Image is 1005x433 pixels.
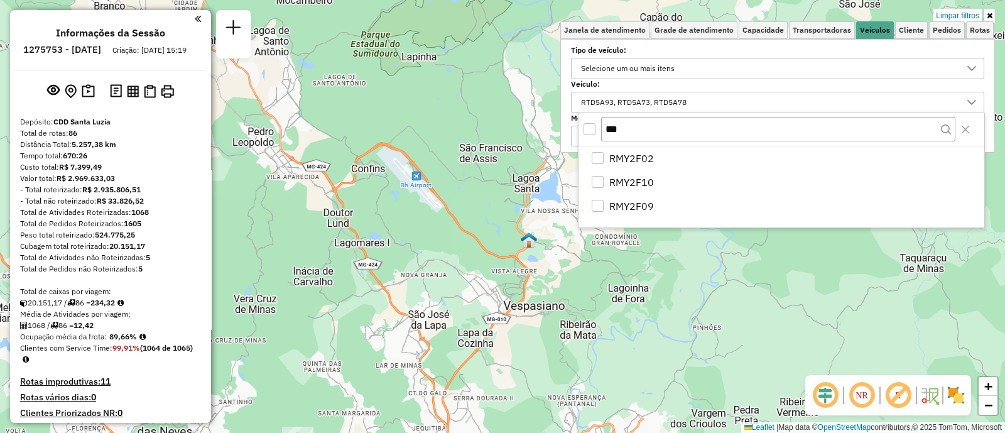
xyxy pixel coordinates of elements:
em: Rotas cross docking consideradas [23,356,29,363]
span: Grade de atendimento [655,26,734,34]
button: Painel de Sugestão [79,82,97,101]
div: - Total não roteirizado: [20,195,201,207]
i: Meta Caixas/viagem: 196,56 Diferença: 37,76 [117,299,124,307]
div: Total de Pedidos não Roteirizados: [20,263,201,275]
span: Veículos [860,26,890,34]
div: Depósito: [20,116,201,128]
strong: 89,66% [109,332,137,341]
span: Transportadoras [793,26,851,34]
span: Janela de atendimento [564,26,646,34]
a: Leaflet [744,423,774,432]
span: Ocultar deslocamento [810,380,840,410]
strong: 1605 [124,219,141,228]
button: Centralizar mapa no depósito ou ponto de apoio [62,82,79,101]
span: Clientes com Service Time: [20,343,112,353]
div: RTD5A93, RTD5A73, RTD5A78 [577,92,691,112]
div: Valor total: [20,173,201,184]
h4: Rotas improdutivas: [20,376,201,387]
span: RMY2F09 [609,199,654,214]
span: | [776,423,778,432]
button: Close [955,119,975,140]
div: Total de caixas por viagem: [20,286,201,297]
span: Rotas [970,26,990,34]
strong: 1068 [131,207,149,217]
div: All items unselected [584,123,595,135]
span: + [984,378,992,394]
div: Total de Pedidos Roteirizados: [20,218,201,229]
span: − [984,397,992,413]
a: OpenStreetMap [818,423,871,432]
button: Imprimir Rotas [158,82,177,101]
div: Peso total roteirizado: [20,229,201,241]
h6: 1275753 - [DATE] [23,44,101,55]
div: Total de Atividades Roteirizadas: [20,207,201,218]
button: Logs desbloquear sessão [107,82,124,101]
a: Zoom in [979,377,997,396]
div: - Total roteirizado: [20,184,201,195]
div: Selecione um ou mais itens [577,58,679,79]
a: Ocultar filtros [984,9,995,23]
img: Exibir/Ocultar setores [946,385,966,405]
strong: R$ 2.969.633,03 [57,173,115,183]
strong: 0 [91,392,96,403]
button: Visualizar relatório de Roteirização [124,82,141,99]
i: Total de rotas [50,322,58,329]
li: RMY2F10 [584,170,984,194]
div: Criação: [DATE] 15:19 [107,45,192,56]
div: Tempo total: [20,150,201,162]
strong: 524.775,25 [95,230,135,239]
strong: 670:26 [63,151,87,160]
a: Clique aqui para minimizar o painel [195,11,201,26]
a: Limpar filtros [933,9,982,23]
span: RMY2F10 [609,175,654,190]
em: Média calculada utilizando a maior ocupação (%Peso ou %Cubagem) de cada rota da sessão. Rotas cro... [139,333,146,341]
a: Nova sessão e pesquisa [221,15,246,43]
div: Média de Atividades por viagem: [20,309,201,320]
h4: Informações da Sessão [56,27,165,39]
button: Visualizar Romaneio [141,82,158,101]
strong: R$ 7.399,49 [59,162,102,172]
div: Map data © contributors,© 2025 TomTom, Microsoft [741,422,1005,433]
span: Cliente [899,26,924,34]
i: Total de rotas [67,299,75,307]
img: PA Lagoa Santa [521,232,537,248]
strong: 5 [138,264,143,273]
div: Cubagem total roteirizado: [20,241,201,252]
div: 1068 / 86 = [20,320,201,331]
ul: Option List [579,146,984,217]
button: Exibir sessão original [45,81,62,101]
span: Exibir rótulo [883,380,913,410]
h4: Clientes Priorizados NR: [20,408,201,419]
label: Tipo de veículo: [571,45,984,56]
strong: R$ 2.935.806,51 [82,185,141,194]
strong: 99,91% [112,343,140,353]
div: Selecione um ou mais itens [577,126,679,146]
span: Pedidos [933,26,961,34]
strong: R$ 33.826,52 [97,196,144,206]
span: Capacidade [742,26,784,34]
strong: 12,42 [73,321,94,330]
div: 20.151,17 / 86 = [20,297,201,309]
strong: 20.151,17 [109,241,145,251]
label: Veículo: [571,79,984,90]
i: Cubagem total roteirizado [20,299,28,307]
div: Custo total: [20,162,201,173]
div: Total de rotas: [20,128,201,139]
strong: 234,32 [90,298,115,307]
strong: CDD Santa Luzia [53,117,111,126]
li: RMY2F02 [584,146,984,170]
strong: (1064 de 1065) [140,343,193,353]
i: Total de Atividades [20,322,28,329]
img: Fluxo de ruas [920,385,940,405]
span: Ocultar NR [847,380,877,410]
div: Total de Atividades não Roteirizadas: [20,252,201,263]
strong: 5.257,38 km [72,140,116,149]
li: RMY2F09 [584,194,984,218]
strong: 5 [146,253,150,262]
span: Ocupação média da frota: [20,332,107,341]
strong: 0 [117,407,122,419]
span: RMY2F02 [609,151,654,166]
div: Distância Total: [20,139,201,150]
h4: Rotas vários dias: [20,392,201,403]
a: Zoom out [979,396,997,415]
